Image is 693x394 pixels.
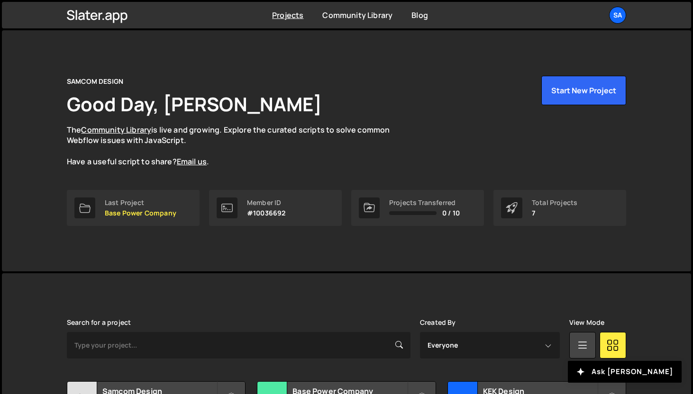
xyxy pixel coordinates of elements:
[322,10,392,20] a: Community Library
[81,125,151,135] a: Community Library
[67,91,322,117] h1: Good Day, [PERSON_NAME]
[67,319,131,326] label: Search for a project
[247,199,285,206] div: Member ID
[67,332,410,358] input: Type your project...
[442,209,460,217] span: 0 / 10
[247,209,285,217] p: #10036692
[105,199,176,206] div: Last Project
[532,199,577,206] div: Total Projects
[67,125,408,167] p: The is live and growing. Explore the curated scripts to solve common Webflow issues with JavaScri...
[105,209,176,217] p: Base Power Company
[609,7,626,24] a: SA
[420,319,456,326] label: Created By
[541,76,626,105] button: Start New Project
[272,10,303,20] a: Projects
[411,10,428,20] a: Blog
[389,199,460,206] div: Projects Transferred
[67,76,123,87] div: SAMCOM DESIGN
[67,190,200,226] a: Last Project Base Power Company
[532,209,577,217] p: 7
[177,156,207,167] a: Email us
[569,319,604,326] label: View Mode
[568,361,682,383] button: Ask [PERSON_NAME]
